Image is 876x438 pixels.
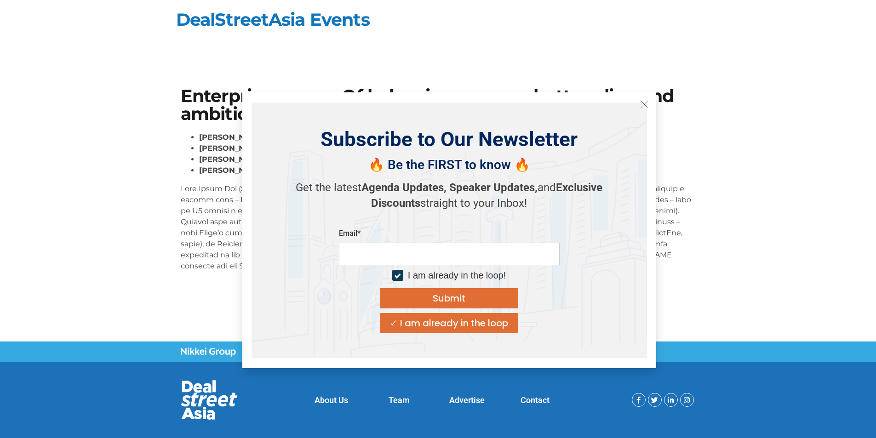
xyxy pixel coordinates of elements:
[521,395,550,405] a: Contact
[199,155,265,164] strong: [PERSON_NAME]
[199,165,696,176] li: , Senior Reporter, [GEOGRAPHIC_DATA],
[449,395,485,405] a: Advertise
[389,395,410,405] a: Team
[315,395,348,405] a: About Us
[199,144,265,153] strong: [PERSON_NAME]
[181,183,696,272] p: Lore Ipsum Dol (Sitam), Conse Adip (ELI Seddo) eiu Te. IN Utl (Etdolor Mag), aliq enimadmi’ venia...
[199,154,696,165] li: , Co-Founder, Board Director and CEO,
[199,133,267,142] strong: [PERSON_NAME],
[181,87,696,123] h1: Enterprise corner: Of balancing runway, bottom line and ambitions
[199,166,265,175] strong: [PERSON_NAME]
[199,143,696,154] li: , CEO,
[181,347,236,357] img: Nikkei Group
[199,132,696,143] li: Co-Founder & Group CEO,
[176,9,370,30] a: DealStreetAsia Events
